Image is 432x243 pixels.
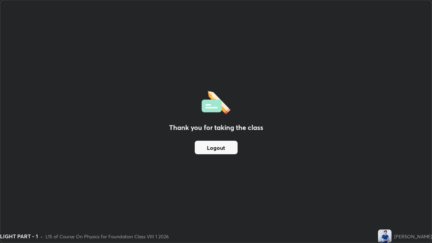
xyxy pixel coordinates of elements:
[40,233,43,240] div: •
[394,233,432,240] div: [PERSON_NAME]
[195,141,238,154] button: Logout
[201,89,231,114] img: offlineFeedback.1438e8b3.svg
[169,123,263,133] h2: Thank you for taking the class
[378,230,391,243] img: 3
[46,233,169,240] div: L15 of Course On Physics for Foundation Class VIII 1 2026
